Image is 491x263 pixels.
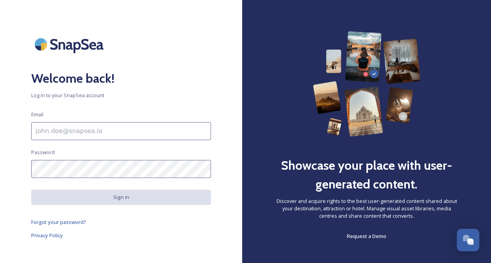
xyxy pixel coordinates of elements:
button: Sign in [31,190,211,205]
h2: Showcase your place with user-generated content. [273,156,460,194]
span: Discover and acquire rights to the best user-generated content shared about your destination, att... [273,197,460,220]
img: 63b42ca75bacad526042e722_Group%20154-p-800.png [313,31,420,137]
span: Email [31,111,43,118]
span: Password [31,149,55,156]
span: Forgot your password? [31,219,86,226]
span: Request a Demo [347,233,386,240]
button: Open Chat [457,229,479,251]
a: Privacy Policy [31,231,211,240]
span: Privacy Policy [31,232,63,239]
span: Log in to your SnapSea account [31,92,211,99]
img: SnapSea Logo [31,31,109,57]
h2: Welcome back! [31,69,211,88]
a: Forgot your password? [31,217,211,227]
a: Request a Demo [347,231,386,241]
input: john.doe@snapsea.io [31,122,211,140]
